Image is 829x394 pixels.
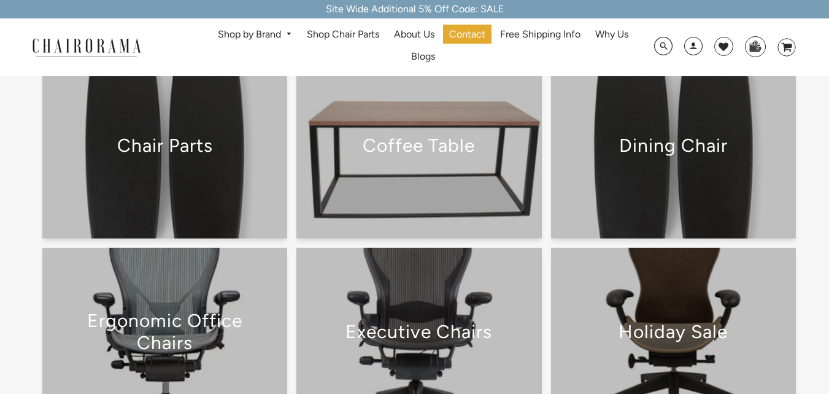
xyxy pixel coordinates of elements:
[64,310,266,354] h2: Ergonomic Office Chairs
[42,61,287,238] a: Chair Parts
[307,28,379,41] span: Shop Chair Parts
[318,321,520,343] h2: Executive Chairs
[551,61,796,238] a: Dining Chair
[394,28,434,41] span: About Us
[573,321,774,343] h2: Holiday Sale
[318,135,520,157] h2: Coffee Table
[746,37,765,55] img: WhatsApp_Image_2024-07-12_at_16.23.01.webp
[64,135,266,157] h2: Chair Parts
[301,25,385,44] a: Shop Chair Parts
[589,25,634,44] a: Why Us
[494,25,587,44] a: Free Shipping Info
[296,61,541,238] a: Coffee Table
[573,135,774,157] h2: Dining Chair
[200,25,647,70] nav: DesktopNavigation
[500,28,580,41] span: Free Shipping Info
[595,28,628,41] span: Why Us
[411,50,435,63] span: Blogs
[212,25,298,44] a: Shop by Brand
[405,47,441,66] a: Blogs
[443,25,492,44] a: Contact
[388,25,441,44] a: About Us
[25,36,148,58] img: chairorama
[449,28,485,41] span: Contact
